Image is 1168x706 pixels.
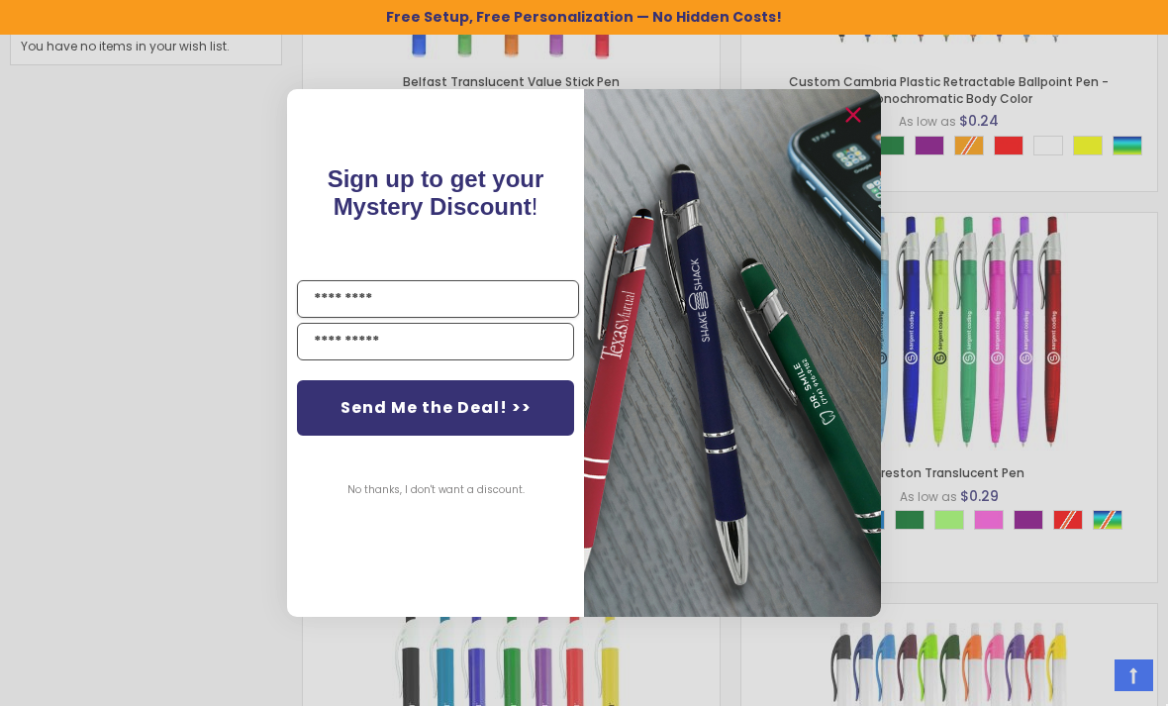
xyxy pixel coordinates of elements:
[338,465,535,515] button: No thanks, I don't want a discount.
[297,323,574,360] input: YOUR EMAIL
[328,165,544,220] span: Sign up to get your Mystery Discount
[584,89,881,617] img: 081b18bf-2f98-4675-a917-09431eb06994.jpeg
[837,99,869,131] button: Close dialog
[328,165,544,220] span: !
[297,380,574,436] button: Send Me the Deal! >>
